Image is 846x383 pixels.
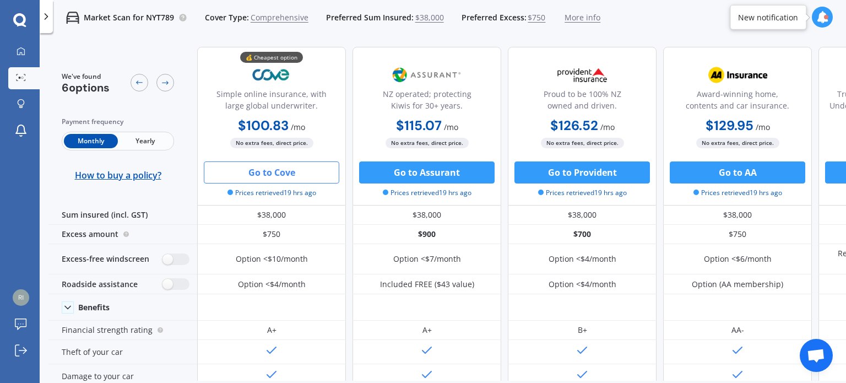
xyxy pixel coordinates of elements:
[393,253,461,265] div: Option <$7/month
[238,279,306,290] div: Option <$4/month
[704,253,772,265] div: Option <$6/month
[738,12,798,23] div: New notification
[84,12,174,23] p: Market Scan for NYT789
[267,325,276,336] div: A+
[235,61,308,89] img: Cove.webp
[380,279,474,290] div: Included FREE ($43 value)
[48,225,197,244] div: Excess amount
[236,253,308,265] div: Option <$10/month
[118,134,172,148] span: Yearly
[706,117,753,134] b: $129.95
[508,206,657,225] div: $38,000
[565,12,600,23] span: More info
[692,279,783,290] div: Option (AA membership)
[422,325,432,336] div: A+
[227,188,316,198] span: Prices retrieved 19 hrs ago
[756,122,770,132] span: / mo
[383,188,471,198] span: Prices retrieved 19 hrs ago
[386,138,469,148] span: No extra fees, direct price.
[207,88,337,116] div: Simple online insurance, with large global underwriter.
[48,340,197,364] div: Theft of your car
[48,274,197,294] div: Roadside assistance
[205,12,249,23] span: Cover Type:
[75,170,161,181] span: How to buy a policy?
[62,80,110,95] span: 6 options
[396,117,442,134] b: $115.07
[462,12,527,23] span: Preferred Excess:
[578,325,587,336] div: B+
[693,188,782,198] span: Prices retrieved 19 hrs ago
[800,339,833,372] div: Open chat
[48,206,197,225] div: Sum insured (incl. GST)
[197,206,346,225] div: $38,000
[670,161,805,184] button: Go to AA
[549,253,616,265] div: Option <$4/month
[517,88,647,116] div: Proud to be 100% NZ owned and driven.
[62,72,110,82] span: We've found
[64,134,118,148] span: Monthly
[391,61,463,89] img: Assurant.png
[696,138,779,148] span: No extra fees, direct price.
[549,279,616,290] div: Option <$4/month
[66,11,79,24] img: car.f15378c7a67c060ca3f3.svg
[362,88,492,116] div: NZ operated; protecting Kiwis for 30+ years.
[251,12,308,23] span: Comprehensive
[550,117,598,134] b: $126.52
[240,52,303,63] div: 💰 Cheapest option
[415,12,444,23] span: $38,000
[731,325,744,336] div: AA-
[62,116,174,127] div: Payment frequency
[352,206,501,225] div: $38,000
[13,289,29,306] img: cf13679ac9e4fbed981bf0fe4ab3d402
[663,225,812,244] div: $750
[78,303,110,312] div: Benefits
[197,225,346,244] div: $750
[600,122,615,132] span: / mo
[541,138,624,148] span: No extra fees, direct price.
[238,117,289,134] b: $100.83
[359,161,495,184] button: Go to Assurant
[444,122,458,132] span: / mo
[508,225,657,244] div: $700
[673,88,802,116] div: Award-winning home, contents and car insurance.
[204,161,339,184] button: Go to Cove
[546,61,619,89] img: Provident.png
[352,225,501,244] div: $900
[326,12,414,23] span: Preferred Sum Insured:
[538,188,627,198] span: Prices retrieved 19 hrs ago
[230,138,313,148] span: No extra fees, direct price.
[514,161,650,184] button: Go to Provident
[701,61,774,89] img: AA.webp
[663,206,812,225] div: $38,000
[528,12,545,23] span: $750
[291,122,305,132] span: / mo
[48,321,197,340] div: Financial strength rating
[48,244,197,274] div: Excess-free windscreen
